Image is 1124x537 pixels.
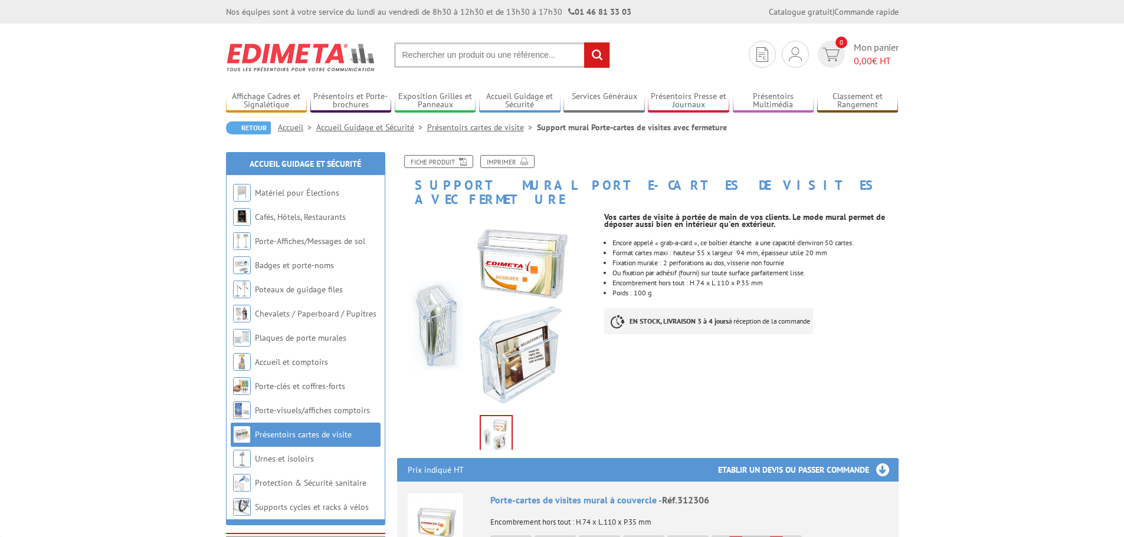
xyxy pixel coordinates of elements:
img: Accueil et comptoirs [233,353,251,371]
a: Porte-Affiches/Messages de sol [255,236,365,246]
a: Cafés, Hôtels, Restaurants [255,212,346,222]
a: Services Généraux [563,91,645,111]
img: Badges et porte-noms [233,256,251,274]
img: devis rapide [822,48,840,61]
a: Classement et Rangement [817,91,899,111]
img: porte_cartes_de_visite_312306_1.jpg [481,416,512,453]
img: Porte-visuels/affiches comptoirs [233,401,251,419]
img: Porte-clés et coffres-forts [233,377,251,395]
a: Catalogue gratuit [769,6,833,17]
img: Matériel pour Élections [233,184,251,202]
a: Exposition Grilles et Panneaux [395,91,476,111]
input: Rechercher un produit ou une référence... [394,42,610,68]
a: Imprimer [480,155,535,168]
img: Porte-Affiches/Messages de sol [233,232,251,250]
a: Poteaux de guidage files [255,284,343,295]
img: Supports cycles et racks à vélos [233,498,251,516]
a: Affichage Cadres et Signalétique [226,91,307,111]
li: Poids : 100 g [612,289,898,296]
a: devis rapide 0 Mon panier 0,00€ HT [815,41,899,68]
div: Porte-cartes de visites mural à couvercle - [490,493,888,507]
span: 0,00 [854,55,872,67]
a: Présentoirs cartes de visite [427,122,537,133]
p: à réception de la commande [604,308,813,334]
a: Présentoirs et Porte-brochures [310,91,392,111]
a: Chevalets / Paperboard / Pupitres [255,308,376,319]
img: Cafés, Hôtels, Restaurants [233,208,251,226]
a: Accueil Guidage et Sécurité [316,122,427,133]
li: Encore appelé « grab-a-card », ce boîtier étanche a une capacité d’environ 50 cartes. [612,239,898,246]
a: Porte-visuels/affiches comptoirs [255,405,370,416]
li: Support mural Porte-cartes de visites avec fermeture [537,121,727,133]
strong: EN STOCK, LIVRAISON 3 à 4 jours [630,317,729,325]
a: Retour [226,121,271,134]
div: Vos cartes de visite à portée de main de vos clients. Le mode mural permet de déposer aussi bien ... [604,213,898,228]
div: Fixation murale : 2 perforations au dos, visserie non fournie [612,259,898,266]
a: Supports cycles et racks à vélos [255,502,369,512]
img: devis rapide [756,47,768,62]
span: € HT [854,54,899,68]
a: Fiche produit [404,155,473,168]
p: Prix indiqué HT [408,458,464,482]
img: Chevalets / Paperboard / Pupitres [233,305,251,322]
div: Nos équipes sont à votre service du lundi au vendredi de 8h30 à 12h30 et de 13h30 à 17h30 [226,6,631,18]
h1: Support mural Porte-cartes de visites avec fermeture [388,155,907,206]
div: | [769,6,899,18]
a: Accueil Guidage et Sécurité [250,159,361,169]
a: Commande rapide [834,6,899,17]
li: Ou fixation par adhésif (fourni) sur toute surface parfaitement lisse. [612,269,898,276]
p: Encombrement hors tout : H.74 x L.110 x P.35 mm [490,510,888,526]
img: devis rapide [789,47,802,61]
a: Porte-clés et coffres-forts [255,381,345,391]
a: Accueil Guidage et Sécurité [479,91,561,111]
a: Accueil [278,122,316,133]
h3: Etablir un devis ou passer commande [718,458,899,482]
a: Matériel pour Élections [255,187,339,198]
a: Badges et porte-noms [255,260,334,271]
img: Plaques de porte murales [233,329,251,347]
img: Présentoirs cartes de visite [233,426,251,443]
img: Protection & Sécurité sanitaire [233,474,251,492]
span: 0 [835,37,847,48]
a: Urnes et isoloirs [255,453,314,464]
a: Accueil et comptoirs [255,357,328,367]
li: Encombrement hors tout : H.74 x L.110 x P.35 mm [612,279,898,286]
span: Réf.312306 [662,494,709,506]
img: Urnes et isoloirs [233,450,251,467]
input: rechercher [584,42,609,68]
span: Mon panier [854,41,899,68]
a: Présentoirs Presse et Journaux [648,91,729,111]
img: Poteaux de guidage files [233,281,251,298]
strong: 01 46 81 33 03 [568,6,631,17]
img: Edimeta [226,35,376,79]
li: Format cartes maxi : hauteur 55 x largeur 94 mm, épaisseur utile 20 mm [612,249,898,256]
a: Présentoirs cartes de visite [255,429,352,440]
a: Plaques de porte murales [255,332,346,343]
a: Protection & Sécurité sanitaire [255,477,366,488]
img: porte_cartes_de_visite_312306_1.jpg [397,212,596,411]
a: Présentoirs Multimédia [733,91,814,111]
